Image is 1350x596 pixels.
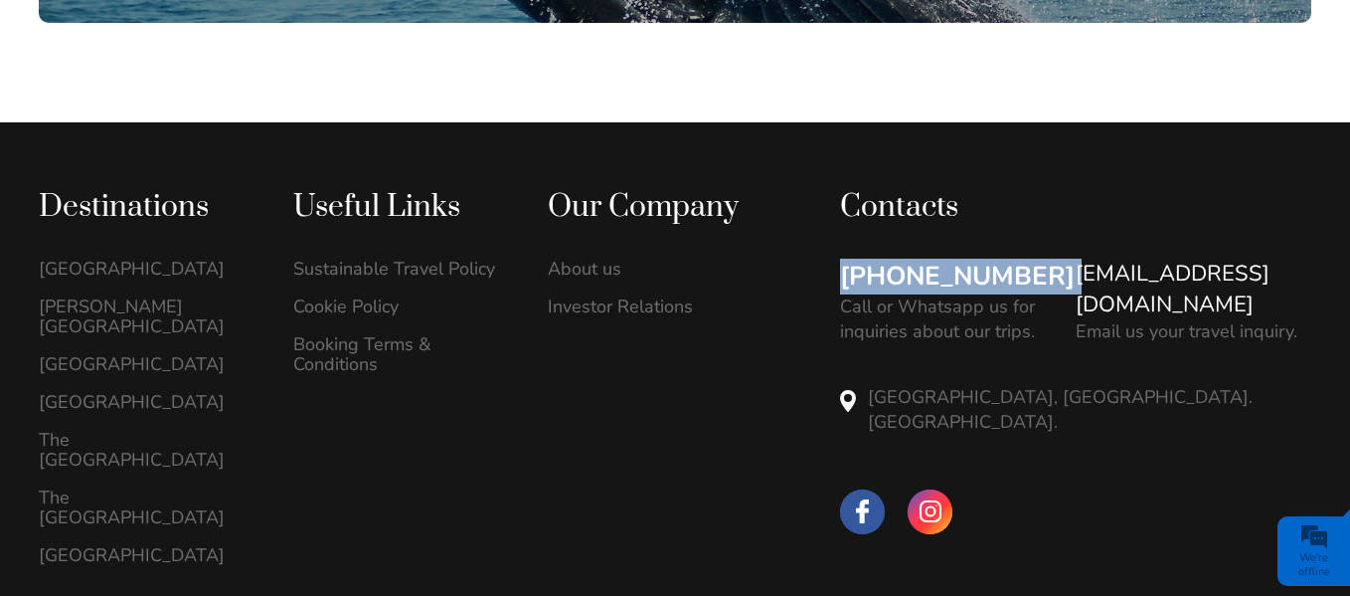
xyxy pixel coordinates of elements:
a: [GEOGRAPHIC_DATA] [39,545,252,565]
a: [GEOGRAPHIC_DATA] [39,392,252,412]
a: Investor Relations [548,297,760,316]
a: Booking Terms & Conditions [293,334,506,374]
div: Destinations [39,188,252,227]
a: Sustainable Travel Policy [293,259,506,279]
p: Call or Whatsapp us for inquiries about our trips. [840,295,1056,344]
input: Enter your email address [26,243,363,287]
a: [GEOGRAPHIC_DATA] [39,259,252,279]
input: Enter your last name [26,184,363,228]
p: Email us your travel inquiry. [1076,319,1297,344]
a: [GEOGRAPHIC_DATA] [39,354,252,374]
p: [GEOGRAPHIC_DATA], [GEOGRAPHIC_DATA]. [GEOGRAPHIC_DATA]. [868,385,1311,435]
div: We're offline [1282,551,1345,579]
div: Minimize live chat window [326,10,374,58]
div: Our Company [548,188,760,227]
div: Leave a message [133,104,364,130]
a: [PERSON_NAME][GEOGRAPHIC_DATA] [39,297,252,336]
a: Cookie Policy [293,297,506,316]
em: Submit [291,460,361,487]
a: [PHONE_NUMBER] [840,259,1075,295]
a: The [GEOGRAPHIC_DATA] [39,430,252,470]
a: The [GEOGRAPHIC_DATA] [39,488,252,527]
div: Contacts [840,188,1311,227]
a: [EMAIL_ADDRESS][DOMAIN_NAME] [1076,259,1311,320]
div: Navigation go back [22,102,52,132]
div: Useful Links [293,188,506,227]
a: About us [548,259,760,279]
textarea: Type your message and click 'Submit' [26,301,363,443]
